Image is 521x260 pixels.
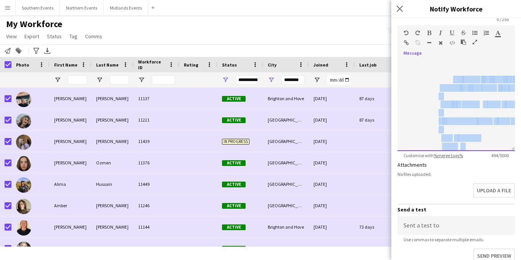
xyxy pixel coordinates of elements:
[3,46,12,55] app-action-btn: Notify workforce
[397,171,515,177] div: No files uploaded.
[222,182,246,187] span: Active
[404,30,409,36] button: Undo
[309,174,355,195] div: [DATE]
[484,30,489,36] button: Ordered List
[133,195,179,216] div: 11246
[397,153,469,158] span: Customise with
[133,216,179,237] div: 11144
[92,152,133,173] div: Ozmen
[50,174,92,195] div: Alima
[309,88,355,109] div: [DATE]
[461,30,466,36] button: Strikethrough
[92,195,133,216] div: [PERSON_NAME]
[16,0,60,15] button: Southern Events
[355,216,400,237] div: 73 days
[50,216,92,237] div: [PERSON_NAME]
[263,195,309,216] div: [GEOGRAPHIC_DATA]
[268,62,277,68] span: City
[16,220,31,236] img: Angela Corbett
[309,238,355,259] div: [DATE]
[426,40,432,46] button: Horizontal Line
[391,4,521,14] h3: Notify Workforce
[133,131,179,152] div: 11439
[43,46,52,55] app-action-btn: Export XLSX
[263,174,309,195] div: [GEOGRAPHIC_DATA]
[92,238,133,259] div: [PERSON_NAME]
[92,174,133,195] div: Hussain
[152,75,175,84] input: Workforce ID Filter Input
[50,195,92,216] div: Amber
[222,246,246,252] span: Active
[263,88,309,109] div: Brighton and Hove
[222,224,246,230] span: Active
[438,40,443,46] button: Clear Formatting
[222,62,237,68] span: Status
[110,75,129,84] input: Last Name Filter Input
[85,33,102,40] span: Comms
[66,31,80,41] a: Tag
[92,109,133,130] div: [PERSON_NAME]
[472,39,478,45] button: Fullscreen
[472,30,478,36] button: Unordered List
[47,33,62,40] span: Status
[69,33,77,40] span: Tag
[82,31,105,41] a: Comms
[355,109,400,130] div: 87 days
[473,183,515,198] button: Upload a file
[68,75,87,84] input: First Name Filter Input
[138,76,145,83] button: Open Filter Menu
[461,39,466,45] button: Paste as plain text
[50,131,92,152] div: [PERSON_NAME]
[309,216,355,237] div: [DATE]
[222,160,246,166] span: Active
[263,152,309,173] div: [GEOGRAPHIC_DATA]
[32,46,41,55] app-action-btn: Advanced filters
[438,30,443,36] button: Italic
[133,152,179,173] div: 11376
[309,152,355,173] div: [DATE]
[397,206,515,213] h3: Send a test
[50,109,92,130] div: [PERSON_NAME]
[16,62,29,68] span: Photo
[50,238,92,259] div: Anja
[263,131,309,152] div: [GEOGRAPHIC_DATA]
[309,109,355,130] div: [DATE]
[6,33,17,40] span: View
[133,174,179,195] div: 11449
[263,216,309,237] div: Brighton and Hove
[449,30,455,36] button: Underline
[92,88,133,109] div: [PERSON_NAME]
[359,62,376,68] span: Last job
[96,76,103,83] button: Open Filter Menu
[263,238,309,259] div: [GEOGRAPHIC_DATA]
[485,153,515,158] span: 494 / 5000
[314,62,328,68] span: Joined
[309,131,355,152] div: [DATE]
[14,46,23,55] app-action-btn: Add to tag
[6,18,62,30] span: My Workforce
[44,31,65,41] a: Status
[222,203,246,209] span: Active
[54,62,77,68] span: First Name
[21,31,42,41] a: Export
[397,237,490,242] span: Use commas to separate multiple emails.
[426,30,432,36] button: Bold
[16,177,31,193] img: Alima Hussain
[60,0,104,15] button: Northern Events
[263,109,309,130] div: [GEOGRAPHIC_DATA]
[222,76,229,83] button: Open Filter Menu
[24,33,39,40] span: Export
[92,131,133,152] div: [PERSON_NAME]
[314,76,320,83] button: Open Filter Menu
[3,31,20,41] a: View
[16,92,31,107] img: Abdelrahman Abu diab
[133,88,179,109] div: 11137
[50,152,92,173] div: [PERSON_NAME]
[355,88,400,109] div: 87 days
[96,62,119,68] span: Last Name
[495,30,500,36] button: Text Color
[404,40,409,46] button: Insert Link
[54,76,61,83] button: Open Filter Menu
[16,135,31,150] img: Alex Stephens
[16,113,31,128] img: Aidan Wade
